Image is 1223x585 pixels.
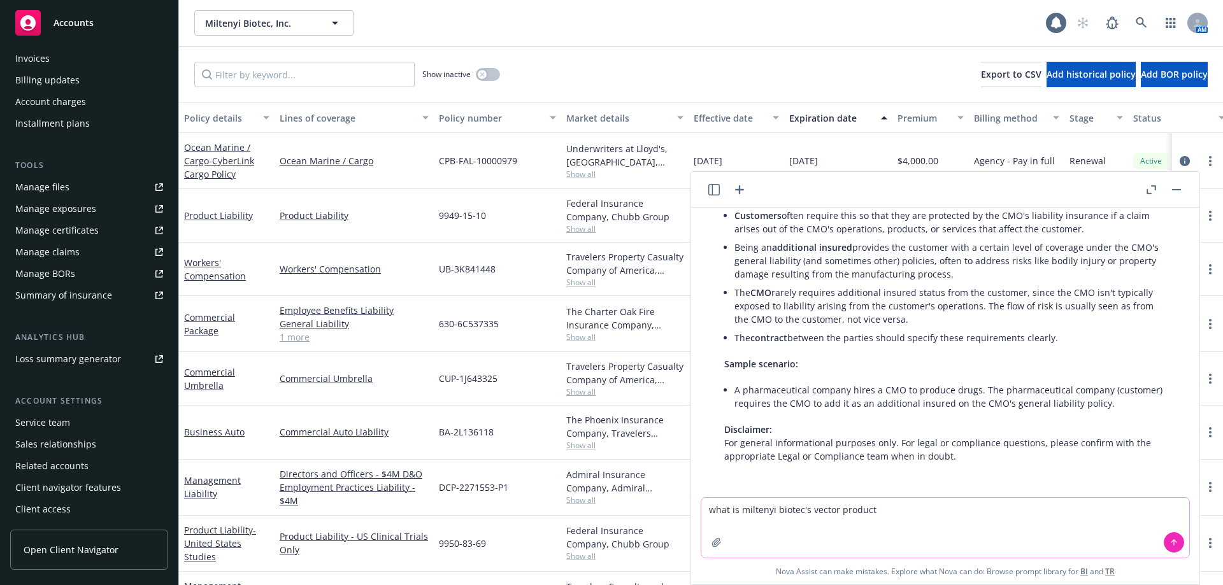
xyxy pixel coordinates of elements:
[898,154,938,167] span: $4,000.00
[566,413,683,440] div: The Phoenix Insurance Company, Travelers Insurance
[439,372,497,385] span: CUP-1J643325
[280,317,429,330] a: General Liability
[566,111,669,125] div: Market details
[981,68,1041,80] span: Export to CSV
[10,48,168,69] a: Invoices
[1203,479,1218,495] a: more
[194,10,354,36] button: Miltenyi Biotec, Inc.
[561,102,689,133] button: Market details
[10,477,168,498] a: Client navigator features
[10,331,168,344] div: Analytics hub
[566,360,683,386] div: Travelers Property Casualty Company of America, Travelers Insurance
[15,242,80,262] div: Manage claims
[1105,566,1115,577] a: TR
[24,543,118,556] span: Open Client Navigator
[1203,371,1218,386] a: more
[566,468,683,495] div: Admiral Insurance Company, Admiral Insurance Group ([PERSON_NAME] Corporation), CRC Group
[184,141,254,180] a: Ocean Marine / Cargo
[194,62,415,87] input: Filter by keyword...
[1158,10,1184,36] a: Switch app
[15,48,50,69] div: Invoices
[566,197,683,223] div: Federal Insurance Company, Chubb Group
[10,220,168,241] a: Manage certificates
[566,332,683,342] span: Show all
[1069,154,1106,167] span: Renewal
[205,17,315,30] span: Miltenyi Biotec, Inc.
[15,220,99,241] div: Manage certificates
[1133,111,1211,125] div: Status
[10,92,168,112] a: Account charges
[10,412,168,433] a: Service team
[689,102,784,133] button: Effective date
[280,372,429,385] a: Commercial Umbrella
[184,257,246,282] a: Workers' Compensation
[280,425,429,439] a: Commercial Auto Liability
[179,102,275,133] button: Policy details
[789,111,873,125] div: Expiration date
[15,199,96,219] div: Manage exposures
[566,250,683,277] div: Travelers Property Casualty Company of America, Travelers Insurance
[280,111,415,125] div: Lines of coverage
[566,495,683,505] span: Show all
[280,330,429,344] a: 1 more
[15,477,121,498] div: Client navigator features
[898,111,950,125] div: Premium
[10,395,168,407] div: Account settings
[1069,111,1109,125] div: Stage
[184,524,256,563] a: Product Liability
[434,102,561,133] button: Policy number
[10,113,168,134] a: Installment plans
[439,262,496,276] span: UB-3K841448
[184,474,241,500] a: Management Liability
[15,264,75,284] div: Manage BORs
[422,69,471,80] span: Show inactive
[1138,155,1164,167] span: Active
[1203,208,1218,223] a: more
[54,18,94,28] span: Accounts
[750,332,787,344] span: contract
[1129,10,1154,36] a: Search
[566,551,683,561] span: Show all
[969,102,1064,133] button: Billing method
[1203,535,1218,551] a: more
[892,102,969,133] button: Premium
[566,223,683,234] span: Show all
[184,426,245,438] a: Business Auto
[439,154,517,167] span: CPB-FAL-10000979
[1177,153,1192,169] a: circleInformation
[566,524,683,551] div: Federal Insurance Company, Chubb Group
[15,349,121,369] div: Loss summary generator
[734,381,1166,412] li: A pharmaceutical company hires a CMO to produce drugs. The pharmaceutical company (customer) requ...
[566,440,683,451] span: Show all
[439,317,499,330] span: 630-6C537335
[772,241,852,253] span: additional insured
[439,209,486,222] span: 9949-15-10
[694,111,765,125] div: Effective date
[10,159,168,172] div: Tools
[10,242,168,262] a: Manage claims
[10,434,168,455] a: Sales relationships
[275,102,434,133] button: Lines of coverage
[784,102,892,133] button: Expiration date
[184,155,254,180] span: - CyberLink Cargo Policy
[10,199,168,219] a: Manage exposures
[1203,316,1218,332] a: more
[566,142,683,169] div: Underwriters at Lloyd's, [GEOGRAPHIC_DATA], [PERSON_NAME] of [GEOGRAPHIC_DATA], [PERSON_NAME] Cargo
[974,154,1055,167] span: Agency - Pay in full
[696,558,1194,584] span: Nova Assist can make mistakes. Explore what Nova can do: Browse prompt library for and
[184,311,235,337] a: Commercial Package
[701,498,1189,558] textarea: what is miltenyi biotec's vector product
[566,305,683,332] div: The Charter Oak Fire Insurance Company, Travelers Insurance
[15,434,96,455] div: Sales relationships
[750,286,771,299] span: CMO
[439,425,494,439] span: BA-2L136118
[15,285,112,306] div: Summary of insurance
[439,481,508,494] span: DCP-2271553-P1
[724,423,772,435] span: Disclaimer:
[10,456,168,476] a: Related accounts
[789,154,818,167] span: [DATE]
[1047,62,1136,87] button: Add historical policy
[734,206,1166,238] li: often require this so that they are protected by the CMO's liability insurance if a claim arises ...
[10,5,168,41] a: Accounts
